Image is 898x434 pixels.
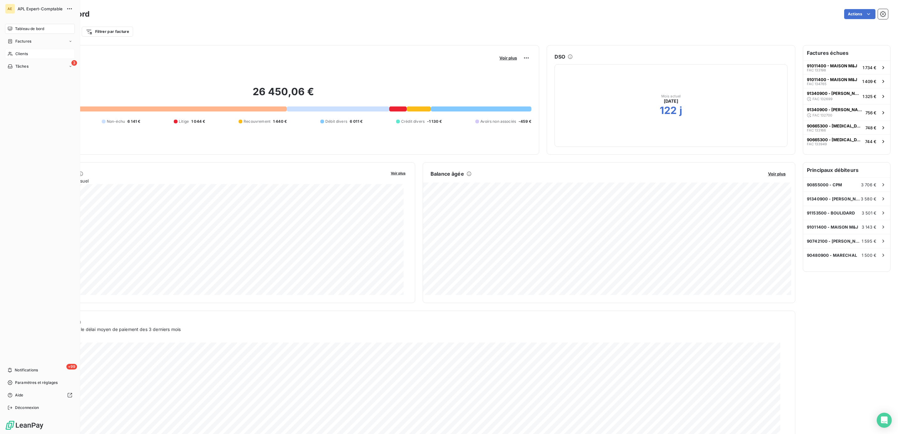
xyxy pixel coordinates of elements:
[555,53,565,60] h6: DSO
[807,128,826,132] span: FAC 133166
[391,171,405,175] span: Voir plus
[661,94,681,98] span: Mois actuel
[15,26,44,32] span: Tableau de bord
[877,413,892,428] div: Open Intercom Messenger
[863,65,876,70] span: 1 734 €
[15,64,28,69] span: Tâches
[862,210,876,215] span: 3 501 €
[807,82,827,86] span: FAC 134765
[431,170,464,178] h6: Balance âgée
[499,55,517,60] span: Voir plus
[5,390,75,400] a: Aide
[660,104,677,117] h2: 122
[15,39,31,44] span: Factures
[244,119,271,124] span: Recouvrement
[807,253,857,258] span: 90480900 - MARECHAL
[480,119,516,124] span: Avoirs non associés
[807,123,863,128] span: 90665300 - [MEDICAL_DATA]
[861,196,876,201] span: 3 580 €
[401,119,425,124] span: Crédit divers
[807,63,857,68] span: 91011400 - MAISON M&J
[427,119,442,124] span: -1 130 €
[679,104,682,117] h2: j
[35,326,181,333] span: Prévisionnel basé sur le délai moyen de paiement des 3 derniers mois
[498,55,519,61] button: Voir plus
[191,119,205,124] span: 1 044 €
[862,239,876,244] span: 1 595 €
[863,94,876,99] span: 1 325 €
[664,98,679,104] span: [DATE]
[18,6,63,11] span: APL Expert-Comptable
[862,79,876,84] span: 1 409 €
[273,119,287,124] span: 1 440 €
[5,4,15,14] div: AE
[15,380,58,385] span: Paramètres et réglages
[807,68,826,72] span: FAC 133198
[803,74,890,88] button: 91011400 - MAISON M&JFAC 1347651 409 €
[813,97,833,101] span: FAC 132699
[803,45,890,60] h6: Factures échues
[35,85,531,104] h2: 26 450,06 €
[15,51,28,57] span: Clients
[803,60,890,74] button: 91011400 - MAISON M&JFAC 1331981 734 €
[389,170,407,176] button: Voir plus
[807,182,842,187] span: 90855000 - CPM
[15,405,39,411] span: Déconnexion
[179,119,189,124] span: Litige
[807,142,827,146] span: FAC 133949
[803,121,890,134] button: 90665300 - [MEDICAL_DATA]FAC 133166748 €
[813,113,832,117] span: FAC 132700
[807,239,862,244] span: 90742100 - [PERSON_NAME]
[35,178,386,184] span: Chiffre d'affaires mensuel
[71,60,77,66] span: 3
[325,119,347,124] span: Débit divers
[15,392,23,398] span: Aide
[865,110,876,115] span: 756 €
[861,182,876,187] span: 3 706 €
[865,139,876,144] span: 744 €
[803,134,890,148] button: 90665300 - [MEDICAL_DATA]FAC 133949744 €
[5,420,44,430] img: Logo LeanPay
[862,225,876,230] span: 3 143 €
[127,119,140,124] span: 6 141 €
[519,119,531,124] span: -459 €
[66,364,77,369] span: +99
[807,91,860,96] span: 91340900 - [PERSON_NAME]
[807,107,863,112] span: 91340900 - [PERSON_NAME]
[766,171,787,177] button: Voir plus
[862,253,876,258] span: 1 500 €
[768,171,786,176] span: Voir plus
[803,104,890,121] button: 91340900 - [PERSON_NAME]FAC 132700756 €
[807,210,855,215] span: 91153500 - BOULIDARD
[107,119,125,124] span: Non-échu
[350,119,363,124] span: 6 011 €
[807,77,857,82] span: 91011400 - MAISON M&J
[807,225,858,230] span: 91011400 - MAISON M&J
[803,88,890,104] button: 91340900 - [PERSON_NAME]FAC 1326991 325 €
[15,367,38,373] span: Notifications
[82,27,133,37] button: Filtrer par facture
[844,9,875,19] button: Actions
[807,137,863,142] span: 90665300 - [MEDICAL_DATA]
[803,163,890,178] h6: Principaux débiteurs
[865,125,876,130] span: 748 €
[807,196,861,201] span: 91340900 - [PERSON_NAME]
